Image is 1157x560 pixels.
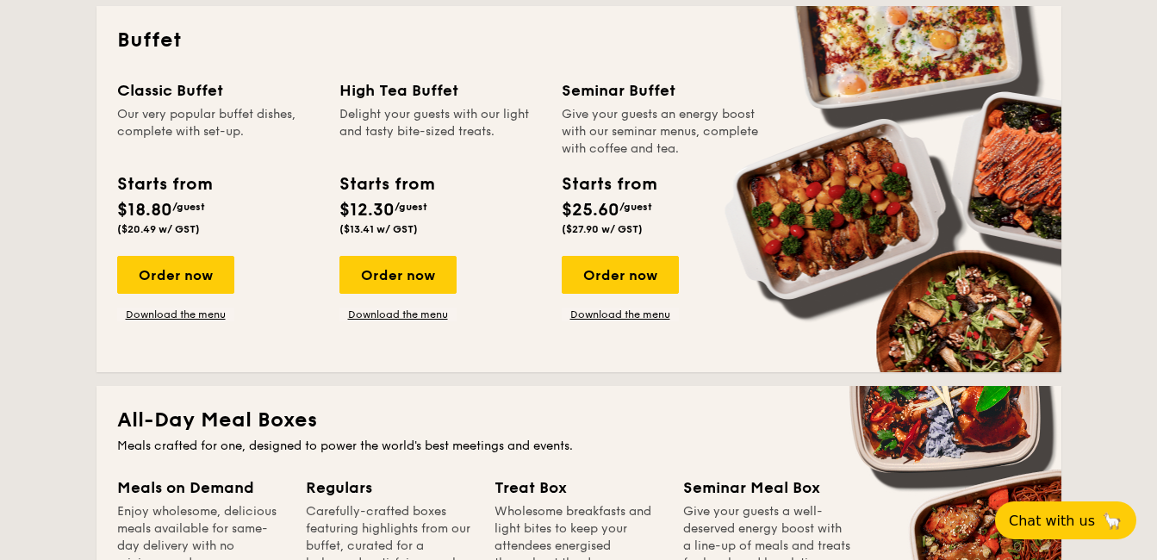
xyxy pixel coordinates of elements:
[562,106,763,158] div: Give your guests an energy boost with our seminar menus, complete with coffee and tea.
[339,308,457,321] a: Download the menu
[339,256,457,294] div: Order now
[1009,513,1095,529] span: Chat with us
[117,223,200,235] span: ($20.49 w/ GST)
[306,476,474,500] div: Regulars
[339,223,418,235] span: ($13.41 w/ GST)
[339,106,541,158] div: Delight your guests with our light and tasty bite-sized treats.
[117,476,285,500] div: Meals on Demand
[117,27,1041,54] h2: Buffet
[339,78,541,103] div: High Tea Buffet
[395,201,427,213] span: /guest
[172,201,205,213] span: /guest
[562,171,656,197] div: Starts from
[562,256,679,294] div: Order now
[339,200,395,221] span: $12.30
[562,78,763,103] div: Seminar Buffet
[117,200,172,221] span: $18.80
[117,308,234,321] a: Download the menu
[117,78,319,103] div: Classic Buffet
[495,476,662,500] div: Treat Box
[117,438,1041,455] div: Meals crafted for one, designed to power the world's best meetings and events.
[339,171,433,197] div: Starts from
[683,476,851,500] div: Seminar Meal Box
[1102,511,1123,531] span: 🦙
[562,223,643,235] span: ($27.90 w/ GST)
[619,201,652,213] span: /guest
[995,501,1136,539] button: Chat with us🦙
[562,308,679,321] a: Download the menu
[117,256,234,294] div: Order now
[562,200,619,221] span: $25.60
[117,407,1041,434] h2: All-Day Meal Boxes
[117,106,319,158] div: Our very popular buffet dishes, complete with set-up.
[117,171,211,197] div: Starts from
